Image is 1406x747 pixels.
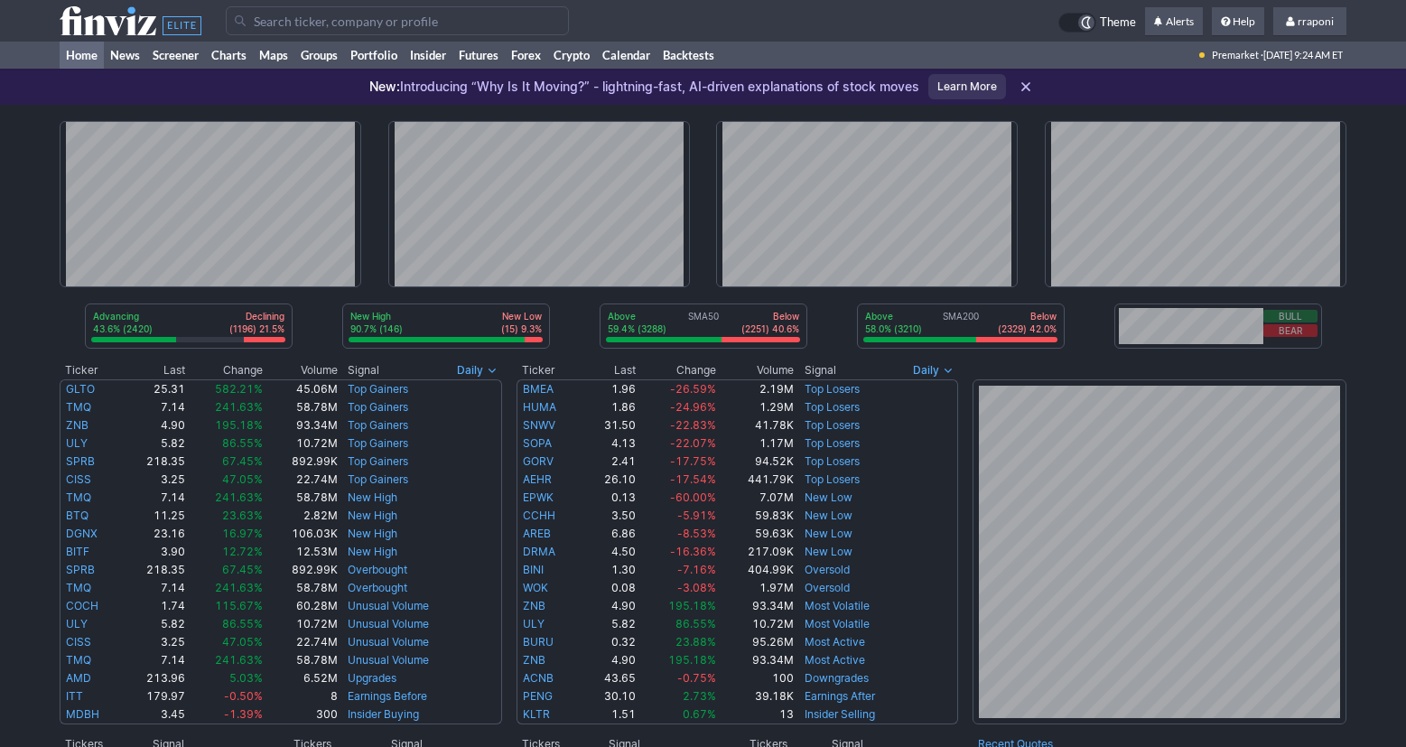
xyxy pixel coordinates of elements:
[805,490,852,504] a: New Low
[582,579,637,597] td: 0.08
[505,42,547,69] a: Forex
[523,707,550,721] a: KLTR
[66,472,91,486] a: CISS
[348,363,379,378] span: Signal
[348,635,429,649] a: Unusual Volume
[717,507,795,525] td: 59.83K
[222,509,263,522] span: 23.63%
[123,597,186,615] td: 1.74
[582,525,637,543] td: 6.86
[523,653,545,667] a: ZNB
[348,382,408,396] a: Top Gainers
[66,382,95,396] a: GLTO
[523,527,551,540] a: AREB
[670,418,716,432] span: -22.83%
[1273,7,1346,36] a: rraponi
[222,563,263,576] span: 67.45%
[294,42,344,69] a: Groups
[123,687,186,705] td: 179.97
[146,42,205,69] a: Screener
[717,633,795,651] td: 95.26M
[805,707,875,721] a: Insider Selling
[523,418,555,432] a: SNWV
[264,525,339,543] td: 106.03K
[805,363,836,378] span: Signal
[66,599,98,612] a: COCH
[123,579,186,597] td: 7.14
[582,361,637,379] th: Last
[123,669,186,687] td: 213.96
[717,489,795,507] td: 7.07M
[523,472,552,486] a: AEHR
[582,633,637,651] td: 0.32
[717,471,795,489] td: 441.79K
[264,416,339,434] td: 93.34M
[222,454,263,468] span: 67.45%
[348,545,397,558] a: New High
[717,379,795,398] td: 2.19M
[717,453,795,471] td: 94.52K
[350,322,403,335] p: 90.7% (146)
[205,42,253,69] a: Charts
[668,599,716,612] span: 195.18%
[582,597,637,615] td: 4.90
[452,361,502,379] button: Signals interval
[452,42,505,69] a: Futures
[348,671,396,685] a: Upgrades
[523,563,544,576] a: BINI
[264,361,339,379] th: Volume
[582,453,637,471] td: 2.41
[264,633,339,651] td: 22.74M
[501,322,542,335] p: (15) 9.3%
[805,509,852,522] a: New Low
[264,597,339,615] td: 60.28M
[222,545,263,558] span: 12.72%
[675,635,716,649] span: 23.88%
[582,669,637,687] td: 43.65
[670,400,716,414] span: -24.96%
[348,617,429,630] a: Unusual Volume
[66,418,88,432] a: ZNB
[229,671,263,685] span: 5.03%
[264,561,339,579] td: 892.99K
[741,322,799,335] p: (2251) 40.6%
[523,436,552,450] a: SOPA
[805,689,875,703] a: Earnings After
[523,382,554,396] a: BMEA
[582,416,637,434] td: 31.50
[717,669,795,687] td: 100
[348,689,427,703] a: Earnings Before
[66,635,91,649] a: CISS
[215,653,263,667] span: 241.63%
[348,418,408,432] a: Top Gainers
[717,705,795,724] td: 13
[656,42,721,69] a: Backtests
[66,454,95,468] a: SPRB
[717,651,795,669] td: 93.34M
[805,671,869,685] a: Downgrades
[264,669,339,687] td: 6.52M
[805,400,860,414] a: Top Losers
[104,42,146,69] a: News
[670,490,716,504] span: -60.00%
[670,436,716,450] span: -22.07%
[717,687,795,705] td: 39.18K
[523,689,553,703] a: PENG
[913,361,939,379] span: Daily
[683,689,716,703] span: 2.73%
[1212,7,1264,36] a: Help
[677,509,716,522] span: -5.91%
[123,615,186,633] td: 5.82
[215,400,263,414] span: 241.63%
[348,490,397,504] a: New High
[677,563,716,576] span: -7.16%
[523,599,545,612] a: ZNB
[253,42,294,69] a: Maps
[222,617,263,630] span: 86.55%
[123,434,186,453] td: 5.82
[264,687,339,705] td: 8
[677,527,716,540] span: -8.53%
[865,310,922,322] p: Above
[863,310,1058,337] div: SMA200
[264,651,339,669] td: 58.78M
